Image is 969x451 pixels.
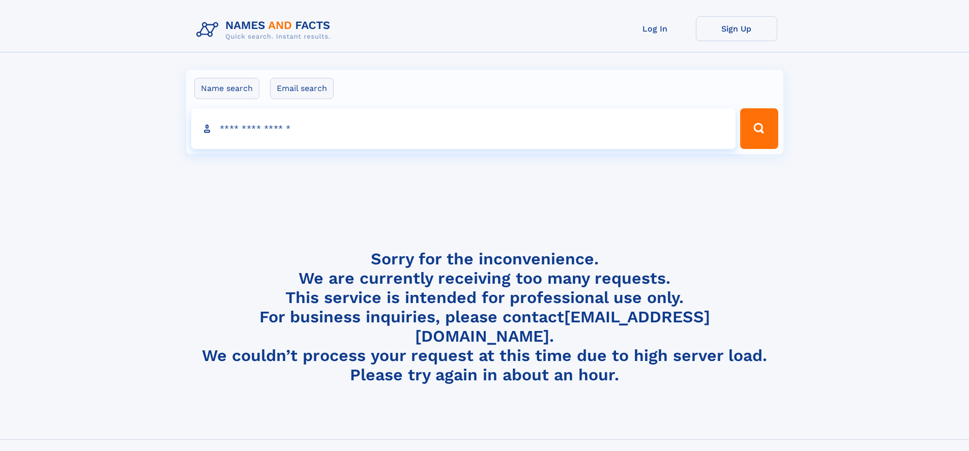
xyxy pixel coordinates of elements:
[191,108,736,149] input: search input
[415,307,710,346] a: [EMAIL_ADDRESS][DOMAIN_NAME]
[740,108,778,149] button: Search Button
[696,16,777,41] a: Sign Up
[194,78,259,99] label: Name search
[614,16,696,41] a: Log In
[192,249,777,385] h4: Sorry for the inconvenience. We are currently receiving too many requests. This service is intend...
[270,78,334,99] label: Email search
[192,16,339,44] img: Logo Names and Facts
